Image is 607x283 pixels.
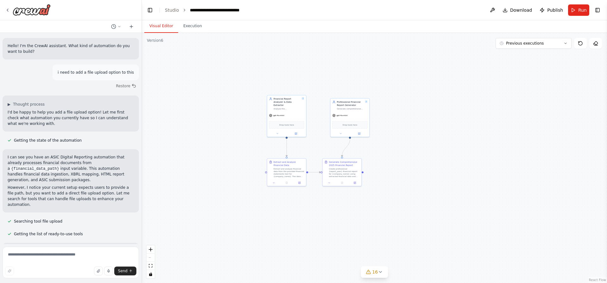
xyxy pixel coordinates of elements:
[126,23,136,30] button: Start a new chat
[14,219,62,224] span: Searching tool file upload
[372,269,378,275] span: 16
[337,101,364,107] div: Professional Financial Report Generator
[547,7,563,13] span: Publish
[273,114,284,117] span: gpt-4o-mini
[14,231,83,237] span: Getting the list of ready-to-use tools
[589,278,606,282] a: React Flow attribution
[279,123,294,126] span: Drop tools here
[593,6,602,15] button: Show right sidebar
[109,23,124,30] button: Switch to previous chat
[537,4,566,16] button: Publish
[330,98,370,137] div: Professional Financial Report GeneratorGenerate comprehensive {report_year} financial reports for...
[349,181,360,185] button: Open in side panel
[500,4,535,16] button: Download
[147,270,155,278] button: toggle interactivity
[8,102,45,107] button: ▶Thought process
[350,132,368,136] button: Open in side panel
[10,166,60,172] code: {financial_data_path}
[114,267,136,275] button: Send
[361,266,388,278] button: 16
[58,70,134,75] p: i need to add a file upload option to this
[280,181,293,185] button: No output available
[329,168,360,178] div: Create professional {report_year} financial report for {company_name} using extracted financial d...
[8,109,134,126] p: I'd be happy to help you add a file upload option! Let me first check what automation you current...
[146,6,154,15] button: Hide left sidebar
[118,268,128,274] span: Send
[267,95,306,137] div: Financial Report Analyzer & Data ExtractorAnalyze the [PERSON_NAME] Planet Systems Pty Ltd 2025 f...
[147,262,155,270] button: fit view
[8,185,134,207] p: However, I notice your current setup expects users to provide a file path, but you want to add a ...
[178,20,207,33] button: Execution
[5,267,14,275] button: Improve this prompt
[510,7,532,13] span: Download
[506,41,544,46] span: Previous executions
[267,158,306,187] div: Extract and Analyze Financial DataExtract and analyze financial data from the provided financial ...
[13,102,45,107] span: Thought process
[273,168,304,178] div: Extract and analyze financial data from the provided financial statements text for {company_name}...
[337,108,364,110] div: Generate comprehensive {report_year} financial reports for {company_name} incorporating comparati...
[14,138,82,143] span: Getting the state of the automation
[578,7,587,13] span: Run
[287,132,305,136] button: Open in side panel
[165,7,240,13] nav: breadcrumb
[8,43,134,54] p: Hello! I'm the CrewAI assistant. What kind of automation do you want to build?
[285,136,288,157] g: Edge from 8c8891a6-7737-440b-a0d0-f1417951d299 to 30d67a08-1b19-419b-95ee-c1fabc9d4ca4
[8,102,10,107] span: ▶
[336,114,347,117] span: gpt-4o-mini
[104,267,113,275] button: Click to speak your automation idea
[343,123,357,126] span: Drop tools here
[308,171,321,174] g: Edge from 30d67a08-1b19-419b-95ee-c1fabc9d4ca4 to 0074cc81-d9df-49d0-9f17-425270ea4987
[147,38,163,43] div: Version 6
[147,245,155,278] div: React Flow controls
[496,38,572,49] button: Previous executions
[147,245,155,254] button: zoom in
[273,161,304,167] div: Extract and Analyze Financial Data
[329,161,360,167] div: Generate Comprehensive 2025 Financial Report
[322,158,362,187] div: Generate Comprehensive 2025 Financial ReportCreate professional {report_year} financial report fo...
[568,4,589,16] button: Run
[273,97,300,107] div: Financial Report Analyzer & Data Extractor
[13,4,51,15] img: Logo
[341,139,352,157] g: Edge from d849b331-83ec-4fa2-a955-8b19f398b13c to 0074cc81-d9df-49d0-9f17-425270ea4987
[94,267,103,275] button: Upload files
[165,8,179,13] a: Studio
[8,154,134,183] p: I can see you have an ASIC Digital Reporting automation that already processes financial document...
[144,20,178,33] button: Visual Editor
[294,181,305,185] button: Open in side panel
[273,108,300,110] div: Analyze the [PERSON_NAME] Planet Systems Pty Ltd 2025 financial statements data provided in the c...
[113,82,139,90] button: Restore
[335,181,349,185] button: No output available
